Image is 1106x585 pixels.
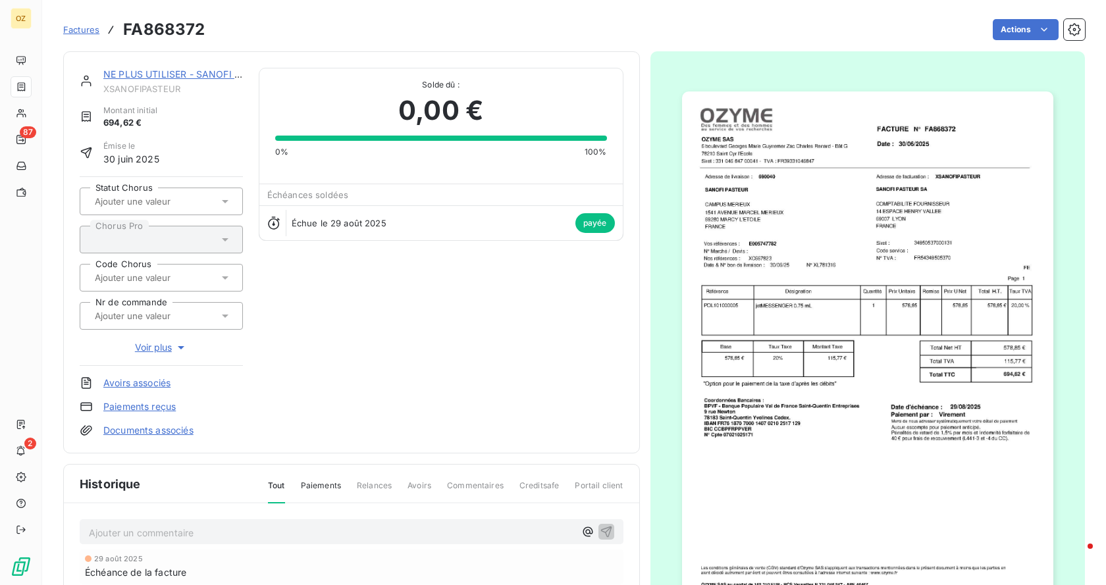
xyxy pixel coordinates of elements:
span: Commentaires [447,480,504,502]
span: Échéances soldées [267,190,349,200]
a: Avoirs associés [103,376,171,390]
span: Solde dû : [275,79,607,91]
button: Actions [993,19,1059,40]
span: 2 [24,438,36,449]
span: payée [575,213,615,233]
span: 0% [275,146,288,158]
span: Échéance de la facture [85,565,186,579]
a: NE PLUS UTILISER - SANOFI [PERSON_NAME] [103,68,311,80]
iframe: Intercom live chat [1061,540,1093,572]
span: 0,00 € [398,91,483,130]
input: Ajouter une valeur [93,310,226,322]
h3: FA868372 [123,18,205,41]
span: Paiements [301,480,341,502]
span: Échue le 29 août 2025 [292,218,386,228]
input: Ajouter une valeur [93,272,226,284]
span: Voir plus [135,341,188,354]
span: 100% [585,146,607,158]
button: Voir plus [80,340,243,355]
span: Historique [80,475,141,493]
span: Portail client [575,480,623,502]
a: Factures [63,23,99,36]
span: 29 août 2025 [94,555,143,563]
span: Relances [357,480,392,502]
a: Documents associés [103,424,194,437]
a: Paiements reçus [103,400,176,413]
span: XSANOFIPASTEUR [103,84,243,94]
span: 30 juin 2025 [103,152,159,166]
span: Montant initial [103,105,157,116]
span: Émise le [103,140,159,152]
span: Avoirs [408,480,431,502]
img: Logo LeanPay [11,556,32,577]
span: 694,62 € [103,116,157,130]
span: 87 [20,126,36,138]
input: Ajouter une valeur [93,195,226,207]
span: Factures [63,24,99,35]
span: Tout [268,480,285,503]
span: Creditsafe [519,480,560,502]
div: OZ [11,8,32,29]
